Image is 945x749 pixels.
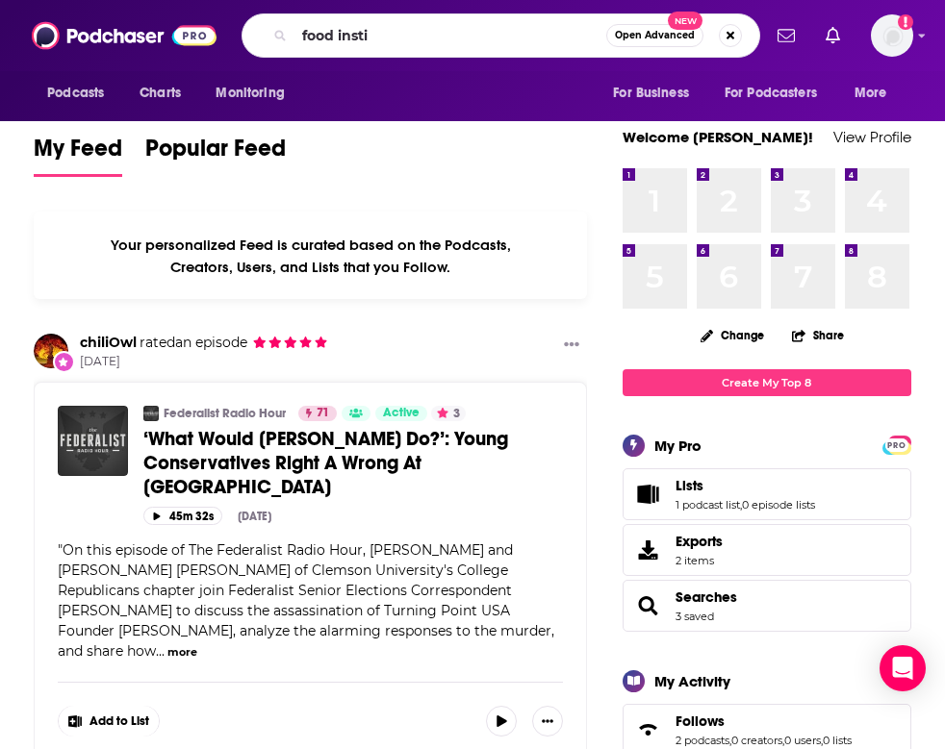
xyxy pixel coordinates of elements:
button: Show More Button [556,334,587,358]
a: Lists [629,481,668,508]
div: Open Intercom Messenger [880,645,926,691]
a: Follows [676,712,852,730]
div: My Pro [654,437,702,455]
span: Exports [629,537,668,563]
a: 2 podcasts [676,734,729,747]
a: 3 saved [676,610,714,623]
a: 0 users [784,734,821,747]
span: 2 items [676,554,723,567]
div: [DATE] [238,510,271,523]
span: Active [383,404,420,423]
a: 1 podcast list [676,498,740,512]
span: For Business [613,80,689,107]
span: New [668,12,702,30]
span: rated [140,334,175,351]
a: 0 lists [823,734,852,747]
span: Exports [676,533,723,550]
span: Monitoring [216,80,284,107]
a: 0 creators [731,734,782,747]
div: Your personalized Feed is curated based on the Podcasts, Creators, Users, and Lists that you Follow. [34,212,587,299]
button: 3 [431,406,466,421]
span: Lists [623,468,911,520]
a: Active [375,406,427,421]
button: open menu [712,75,845,112]
a: Show notifications dropdown [818,19,848,52]
a: My Feed [34,134,122,177]
span: Searches [623,580,911,632]
span: , [782,734,784,747]
span: Popular Feed [145,134,286,174]
img: Podchaser - Follow, Share and Rate Podcasts [32,17,217,54]
span: PRO [885,438,908,453]
button: Change [689,323,776,347]
button: open menu [202,75,309,112]
span: , [740,498,742,512]
a: Lists [676,477,815,494]
a: Popular Feed [145,134,286,177]
a: ‘What Would [PERSON_NAME] Do?’: Young Conservatives Right A Wrong At [GEOGRAPHIC_DATA] [143,427,563,499]
a: 71 [298,406,337,421]
span: On this episode of The Federalist Radio Hour, [PERSON_NAME] and [PERSON_NAME] [PERSON_NAME] of Cl... [58,541,554,660]
span: Podcasts [47,80,104,107]
span: Open Advanced [615,31,695,40]
span: 71 [317,404,329,423]
a: Searches [629,592,668,619]
span: ... [156,642,165,660]
span: ‘What Would [PERSON_NAME] Do?’: Young Conservatives Right A Wrong At [GEOGRAPHIC_DATA] [143,427,508,499]
a: Searches [676,588,737,606]
a: Charts [127,75,192,112]
img: Federalist Radio Hour [143,406,159,421]
button: Show More Button [532,706,563,737]
span: [DATE] [80,354,328,370]
button: 45m 32s [143,507,222,525]
img: ‘What Would Charlie Kirk Do?’: Young Conservatives Right A Wrong At Clemson University [58,406,128,476]
div: My Activity [654,672,730,690]
span: Add to List [89,714,149,729]
button: Open AdvancedNew [606,24,703,47]
button: open menu [600,75,713,112]
span: My Feed [34,134,122,174]
a: PRO [885,437,908,451]
span: , [729,734,731,747]
a: Create My Top 8 [623,369,911,395]
span: , [821,734,823,747]
span: More [855,80,887,107]
button: Show profile menu [871,14,913,57]
a: Show notifications dropdown [770,19,803,52]
span: " [58,541,554,660]
a: Welcome [PERSON_NAME]! [623,128,813,146]
button: Show More Button [59,706,159,737]
a: View Profile [833,128,911,146]
a: Federalist Radio Hour [164,406,286,421]
span: chiliOwl's Rating: 5 out of 5 [252,336,328,350]
input: Search podcasts, credits, & more... [294,20,606,51]
button: more [167,644,197,661]
button: Share [791,316,845,354]
a: Follows [629,716,668,743]
div: Search podcasts, credits, & more... [242,13,760,58]
img: chiliOwl [34,334,68,368]
a: Exports [623,524,911,576]
img: User Profile [871,14,913,57]
span: Charts [140,80,181,107]
span: an episode [137,334,247,351]
button: open menu [841,75,911,112]
span: Lists [676,477,703,494]
a: 0 episode lists [742,498,815,512]
svg: Email not verified [898,14,913,30]
span: Follows [676,712,725,730]
span: For Podcasters [725,80,817,107]
button: open menu [34,75,129,112]
span: Logged in as jbarbour [871,14,913,57]
a: chiliOwl [80,334,137,351]
div: New Rating [53,351,74,372]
